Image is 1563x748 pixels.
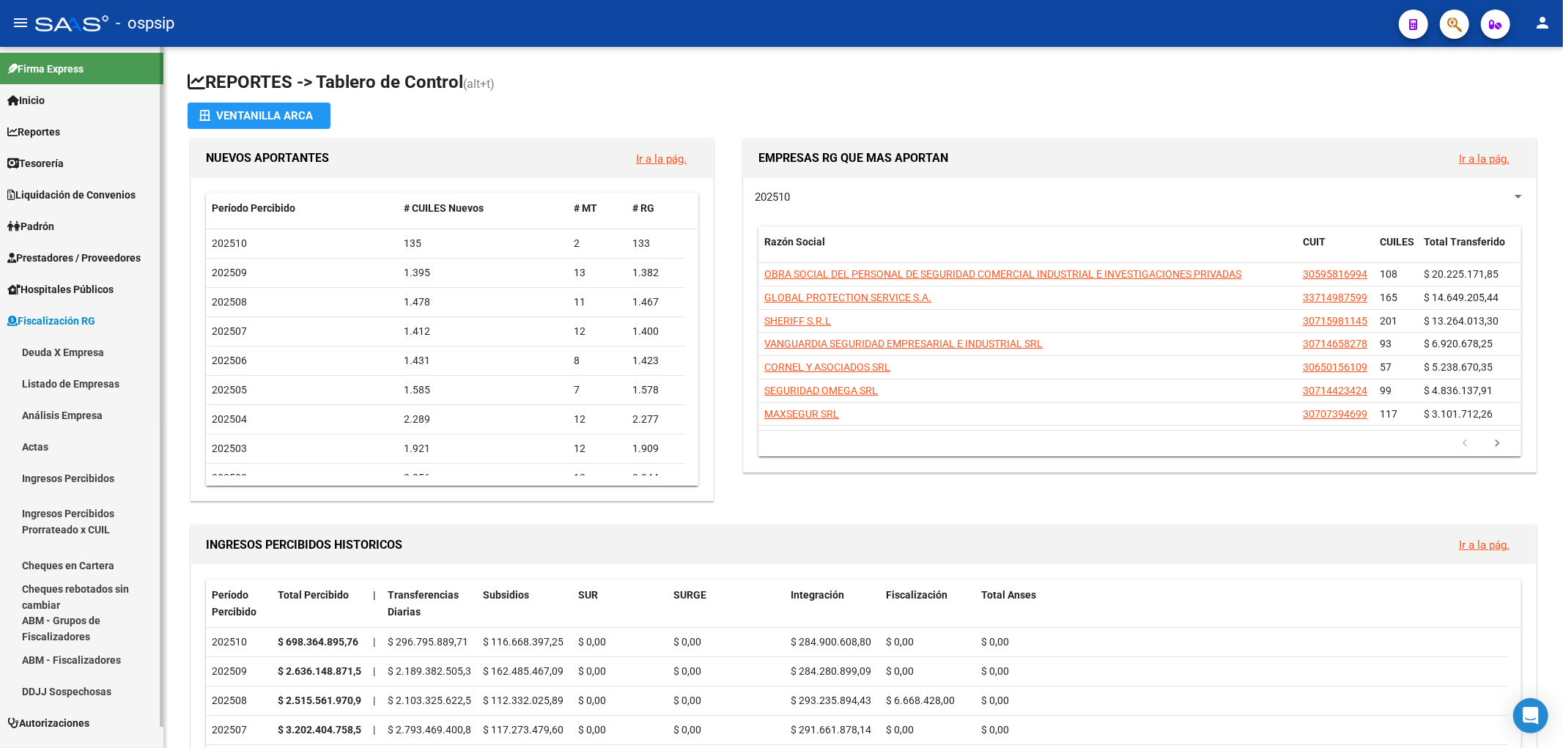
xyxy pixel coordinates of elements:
span: VANGUARDIA SEGURIDAD EMPRESARIAL E INDUSTRIAL SRL [764,338,1043,349]
span: 30595816994 [1303,268,1367,280]
span: $ 0,00 [981,695,1009,706]
div: 1.412 [404,323,562,340]
a: Ir a la pág. [1459,152,1510,166]
span: 202502 [212,472,247,484]
div: 2.056 [404,470,562,486]
span: | [373,724,375,736]
span: 93 [1380,338,1392,349]
span: $ 117.273.479,60 [483,724,564,736]
strong: $ 2.636.148.871,51 [278,665,367,677]
strong: $ 698.364.895,76 [278,636,358,648]
mat-icon: menu [12,14,29,32]
span: 202503 [212,442,247,454]
span: $ 0,00 [981,665,1009,677]
a: Ir a la pág. [636,152,687,166]
datatable-header-cell: Razón Social [758,226,1297,275]
span: $ 0,00 [673,695,701,706]
span: 30650156109 [1303,361,1367,373]
span: 202510 [755,190,790,204]
span: Razón Social [764,236,825,248]
span: $ 5.238.670,35 [1424,361,1493,373]
datatable-header-cell: Subsidios [477,579,572,628]
datatable-header-cell: SUR [572,579,668,628]
span: $ 112.332.025,89 [483,695,564,706]
span: Total Transferido [1424,236,1505,248]
span: Transferencias Diarias [388,589,459,618]
div: 202507 [212,722,266,738]
a: Ir a la pág. [1459,538,1510,552]
span: SUR [578,589,598,601]
span: $ 291.661.878,14 [791,724,871,736]
div: 8 [574,352,621,369]
datatable-header-cell: Total Transferido [1418,226,1520,275]
span: SEGURIDAD OMEGA SRL [764,385,878,396]
span: Período Percibido [212,202,295,214]
span: (alt+t) [463,77,495,91]
span: 33714987599 [1303,292,1367,303]
span: # MT [574,202,597,214]
div: Open Intercom Messenger [1513,698,1548,733]
span: 202504 [212,413,247,425]
span: # CUILES Nuevos [404,202,484,214]
datatable-header-cell: CUIT [1297,226,1374,275]
span: $ 293.235.894,43 [791,695,871,706]
div: 12 [574,411,621,428]
span: 57 [1380,361,1392,373]
span: | [373,589,376,601]
div: 2.289 [404,411,562,428]
div: Ventanilla ARCA [199,103,319,129]
mat-icon: person [1534,14,1551,32]
datatable-header-cell: Integración [785,579,880,628]
div: 1.395 [404,264,562,281]
datatable-header-cell: | [367,579,382,628]
span: $ 0,00 [673,724,701,736]
datatable-header-cell: # MT [568,193,627,224]
div: 135 [404,235,562,252]
datatable-header-cell: Total Anses [975,579,1508,628]
h1: REPORTES -> Tablero de Control [188,70,1540,96]
span: $ 6.668.428,00 [886,695,955,706]
span: 202506 [212,355,247,366]
span: $ 2.793.469.400,82 [388,724,477,736]
span: 202507 [212,325,247,337]
span: $ 14.649.205,44 [1424,292,1499,303]
span: 30714423424 [1303,385,1367,396]
span: $ 0,00 [578,636,606,648]
span: Total Percibido [278,589,349,601]
datatable-header-cell: Total Percibido [272,579,367,628]
div: 1.382 [632,264,679,281]
div: 12 [574,323,621,340]
div: 1.478 [404,294,562,311]
span: # RG [632,202,654,214]
span: $ 0,00 [578,724,606,736]
span: Padrón [7,218,54,234]
span: $ 0,00 [981,636,1009,648]
span: $ 2.189.382.505,33 [388,665,477,677]
span: $ 6.920.678,25 [1424,338,1493,349]
span: $ 20.225.171,85 [1424,268,1499,280]
span: $ 0,00 [673,636,701,648]
span: $ 116.668.397,25 [483,636,564,648]
span: 202510 [212,237,247,249]
div: 1.578 [632,382,679,399]
div: 1.921 [404,440,562,457]
span: 30714658278 [1303,338,1367,349]
span: Hospitales Públicos [7,281,114,297]
span: Reportes [7,124,60,140]
span: Prestadores / Proveedores [7,250,141,266]
div: 202510 [212,634,266,651]
span: $ 4.836.137,91 [1424,385,1493,396]
div: 1.585 [404,382,562,399]
span: $ 13.264.013,30 [1424,315,1499,327]
button: Ventanilla ARCA [188,103,330,129]
span: 202509 [212,267,247,278]
span: 202505 [212,384,247,396]
datatable-header-cell: Transferencias Diarias [382,579,477,628]
span: GLOBAL PROTECTION SERVICE S.A. [764,292,931,303]
span: | [373,636,375,648]
span: 108 [1380,268,1397,280]
datatable-header-cell: # CUILES Nuevos [398,193,568,224]
div: 2.277 [632,411,679,428]
span: $ 0,00 [886,636,914,648]
button: Ir a la pág. [624,145,698,172]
